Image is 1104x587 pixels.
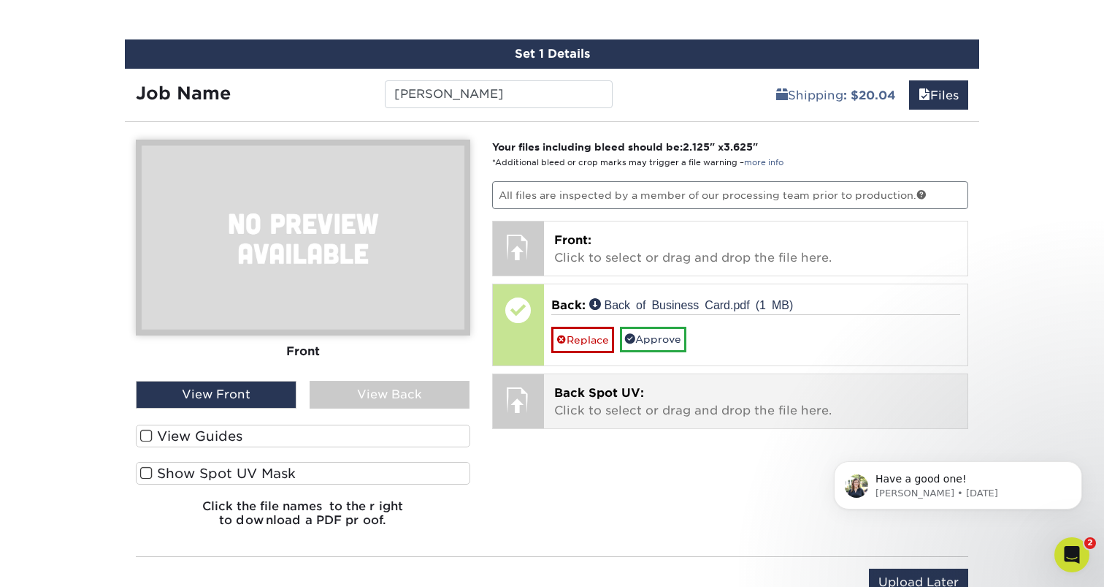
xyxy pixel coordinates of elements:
[125,39,979,69] div: Set 1 Details
[136,462,470,485] label: Show Spot UV Mask
[136,83,231,104] strong: Job Name
[767,80,905,110] a: Shipping: $20.04
[554,233,591,247] span: Front:
[589,298,794,310] a: Back of Business Card.pdf (1 MB)
[620,327,686,352] a: Approve
[683,141,710,153] span: 2.125
[136,425,470,447] label: View Guides
[492,158,783,167] small: *Additional bleed or crop marks may trigger a file warning –
[843,88,896,102] b: : $20.04
[554,386,644,400] span: Back Spot UV:
[136,499,470,539] h6: Click the file names to the right to download a PDF proof.
[919,88,930,102] span: files
[551,298,586,312] span: Back:
[554,232,958,267] p: Click to select or drag and drop the file here.
[1054,537,1089,572] iframe: Intercom live chat
[744,158,783,167] a: more info
[812,431,1104,533] iframe: Intercom notifications message
[385,80,612,108] input: Enter a job name
[1084,537,1096,549] span: 2
[136,381,296,409] div: View Front
[776,88,788,102] span: shipping
[724,141,753,153] span: 3.625
[551,327,614,352] a: Replace
[310,381,470,409] div: View Back
[136,336,470,368] div: Front
[4,542,124,582] iframe: Google Customer Reviews
[492,181,969,209] p: All files are inspected by a member of our processing team prior to production.
[554,385,958,420] p: Click to select or drag and drop the file here.
[909,80,968,110] a: Files
[492,141,758,153] strong: Your files including bleed should be: " x "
